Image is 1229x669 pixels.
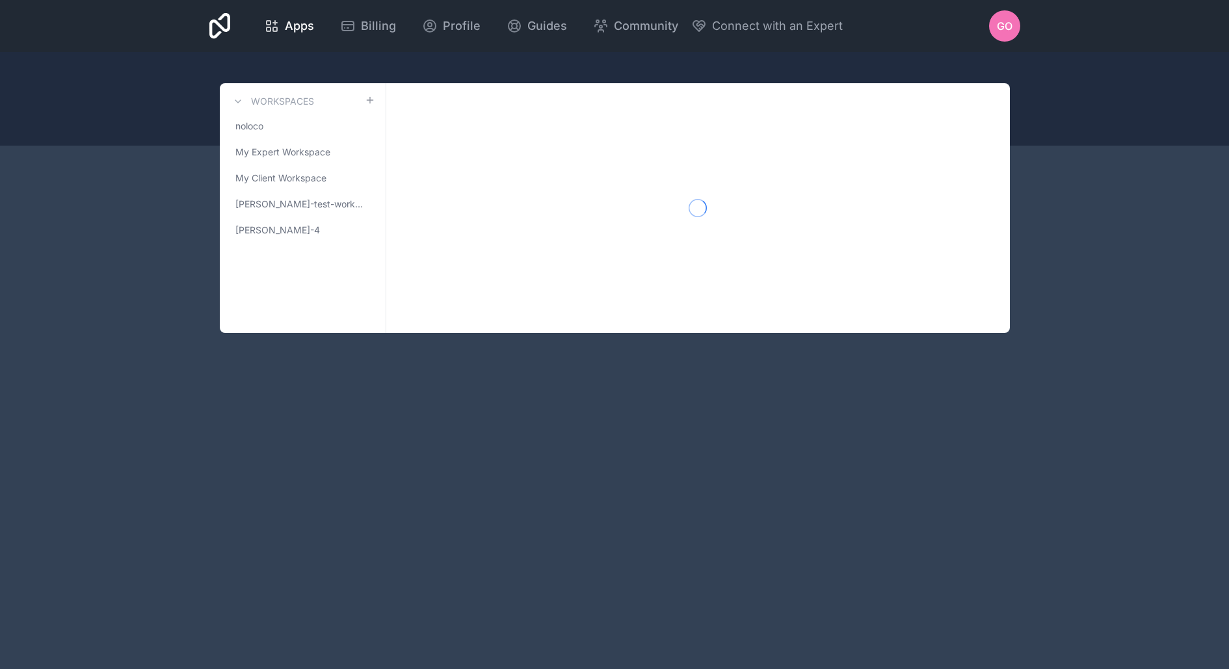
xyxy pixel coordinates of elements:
span: [PERSON_NAME]-test-workspace [235,198,365,211]
span: GO [997,18,1012,34]
a: Workspaces [230,94,314,109]
button: Connect with an Expert [691,17,843,35]
span: Profile [443,17,481,35]
a: [PERSON_NAME]-4 [230,218,375,242]
span: Community [614,17,678,35]
span: noloco [235,120,263,133]
span: My Client Workspace [235,172,326,185]
a: Community [583,12,689,40]
span: Guides [527,17,567,35]
span: Apps [285,17,314,35]
h3: Workspaces [251,95,314,108]
a: Guides [496,12,577,40]
a: My Client Workspace [230,166,375,190]
span: [PERSON_NAME]-4 [235,224,320,237]
span: My Expert Workspace [235,146,330,159]
a: Apps [254,12,324,40]
a: [PERSON_NAME]-test-workspace [230,192,375,216]
a: noloco [230,114,375,138]
span: Connect with an Expert [712,17,843,35]
a: My Expert Workspace [230,140,375,164]
a: Profile [412,12,491,40]
a: Billing [330,12,406,40]
span: Billing [361,17,396,35]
